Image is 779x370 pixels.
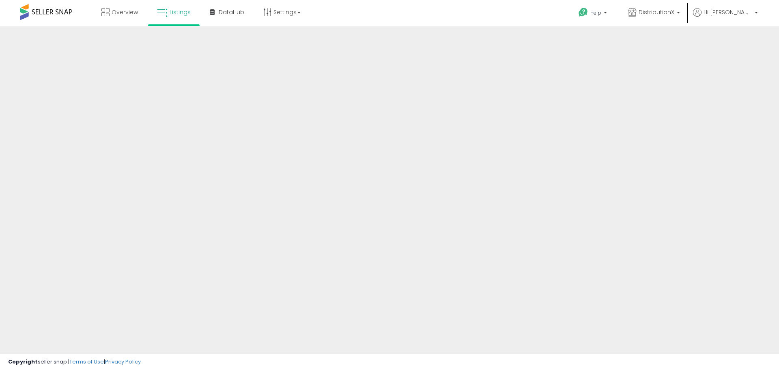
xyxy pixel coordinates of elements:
strong: Copyright [8,358,38,366]
span: Help [590,9,601,16]
a: Terms of Use [69,358,104,366]
span: Hi [PERSON_NAME] [704,8,752,16]
span: DataHub [219,8,244,16]
a: Privacy Policy [105,358,141,366]
span: Listings [170,8,191,16]
span: Overview [112,8,138,16]
i: Get Help [578,7,588,17]
a: Hi [PERSON_NAME] [693,8,758,26]
a: Help [572,1,615,26]
span: DistributionX [639,8,674,16]
div: seller snap | | [8,358,141,366]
